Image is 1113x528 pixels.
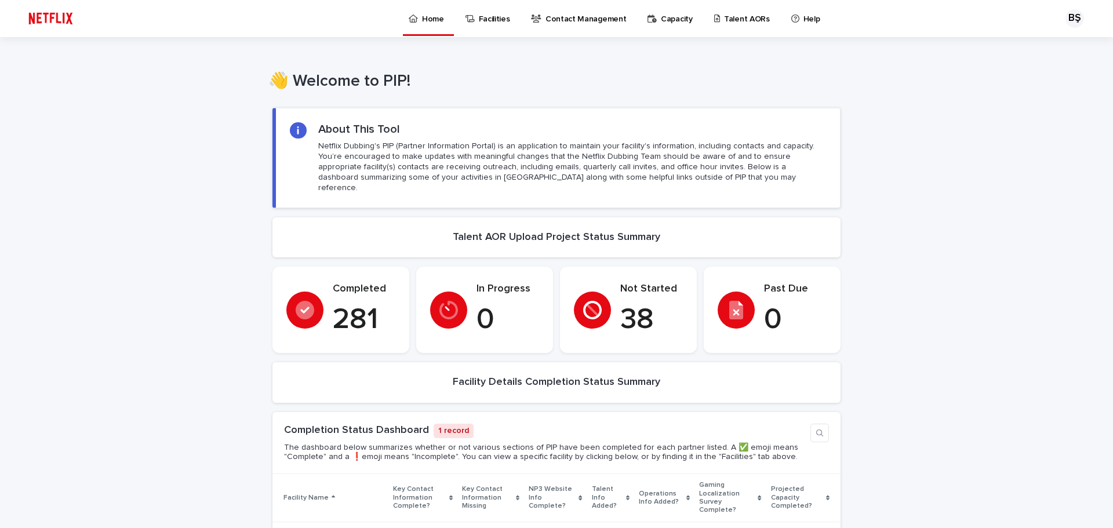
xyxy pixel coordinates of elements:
p: The dashboard below summarizes whether or not various sections of PIP have been completed for eac... [284,443,806,463]
p: Key Contact Information Complete? [393,483,446,512]
p: In Progress [477,283,539,296]
p: Key Contact Information Missing [462,483,513,512]
p: Operations Info Added? [639,487,683,509]
p: 0 [764,303,827,337]
p: Completed [333,283,395,296]
p: Netflix Dubbing's PIP (Partner Information Portal) is an application to maintain your facility's ... [318,141,826,194]
div: BŞ [1065,9,1084,28]
p: NP3 Website Info Complete? [529,483,576,512]
h2: About This Tool [318,122,400,136]
p: Not Started [620,283,683,296]
p: Past Due [764,283,827,296]
p: 0 [477,303,539,337]
p: Projected Capacity Completed? [771,483,823,512]
p: 281 [333,303,395,337]
p: 38 [620,303,683,337]
p: Talent Info Added? [592,483,623,512]
p: 1 record [434,424,474,438]
h2: Talent AOR Upload Project Status Summary [453,231,660,244]
img: ifQbXi3ZQGMSEF7WDB7W [23,7,78,30]
h1: 👋 Welcome to PIP! [268,72,836,92]
a: Completion Status Dashboard [284,425,429,435]
p: Gaming Localization Survey Complete? [699,479,755,517]
p: Facility Name [283,491,329,504]
h2: Facility Details Completion Status Summary [453,376,660,389]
